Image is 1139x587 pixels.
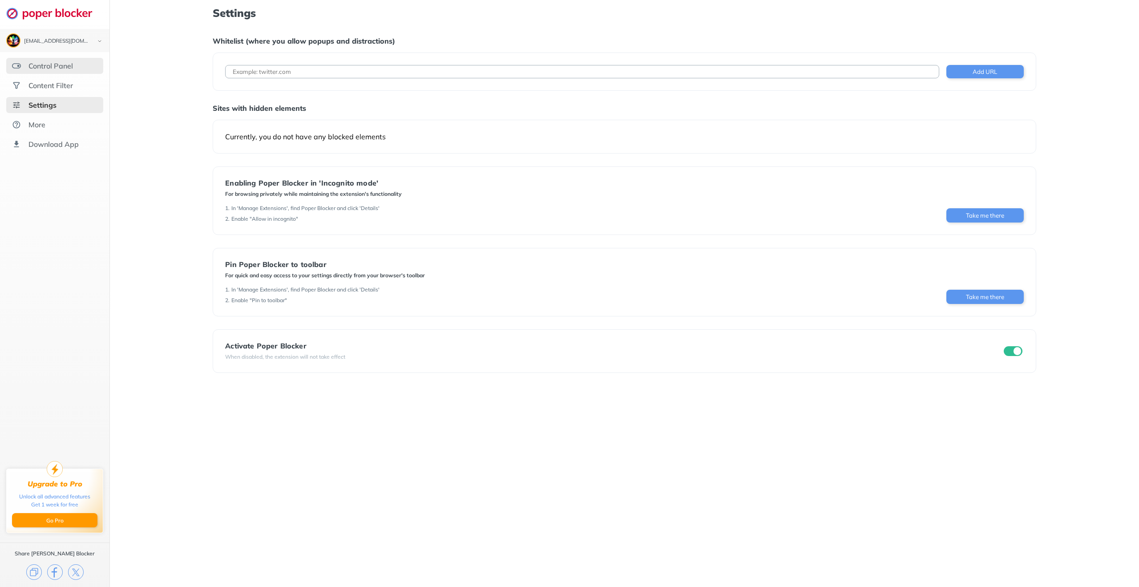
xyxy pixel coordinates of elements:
[225,65,939,78] input: Example: twitter.com
[225,205,230,212] div: 1 .
[24,38,90,45] div: theburningarcanine@gmail.com
[94,36,105,46] img: chevron-bottom-black.svg
[225,179,402,187] div: Enabling Poper Blocker in 'Incognito mode'
[225,297,230,304] div: 2 .
[12,81,21,90] img: social.svg
[213,36,1036,45] div: Whitelist (where you allow popups and distractions)
[231,215,298,223] div: Enable "Allow in incognito"
[31,501,78,509] div: Get 1 week for free
[225,342,345,350] div: Activate Poper Blocker
[213,104,1036,113] div: Sites with hidden elements
[946,65,1024,78] button: Add URL
[28,140,79,149] div: Download App
[28,81,73,90] div: Content Filter
[231,286,380,293] div: In 'Manage Extensions', find Poper Blocker and click 'Details'
[225,190,402,198] div: For browsing privately while maintaining the extension's functionality
[12,61,21,70] img: features.svg
[225,215,230,223] div: 2 .
[225,286,230,293] div: 1 .
[19,493,90,501] div: Unlock all advanced features
[231,297,287,304] div: Enable "Pin to toolbar"
[12,101,21,109] img: settings-selected.svg
[946,208,1024,223] button: Take me there
[946,290,1024,304] button: Take me there
[12,513,97,527] button: Go Pro
[28,61,73,70] div: Control Panel
[225,260,425,268] div: Pin Poper Blocker to toolbar
[28,480,82,488] div: Upgrade to Pro
[68,564,84,580] img: x.svg
[225,132,1023,141] div: Currently, you do not have any blocked elements
[47,461,63,477] img: upgrade-to-pro.svg
[213,7,1036,19] h1: Settings
[231,205,380,212] div: In 'Manage Extensions', find Poper Blocker and click 'Details'
[225,272,425,279] div: For quick and easy access to your settings directly from your browser's toolbar
[28,120,45,129] div: More
[15,550,95,557] div: Share [PERSON_NAME] Blocker
[12,120,21,129] img: about.svg
[26,564,42,580] img: copy.svg
[28,101,57,109] div: Settings
[47,564,63,580] img: facebook.svg
[6,7,102,20] img: logo-webpage.svg
[7,34,20,47] img: ACg8ocKLMCaFn5r9R2lemYt5qUS2syb8P4K_WBlydwT-Yr8OPgZechfy=s96-c
[12,140,21,149] img: download-app.svg
[225,353,345,360] div: When disabled, the extension will not take effect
